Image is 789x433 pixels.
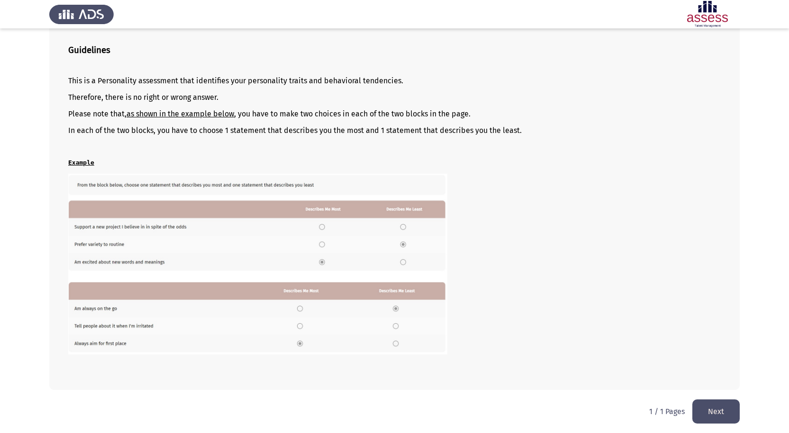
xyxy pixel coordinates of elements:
[49,1,114,27] img: Assess Talent Management logo
[68,76,721,85] p: This is a Personality assessment that identifies your personality traits and behavioral tendencies.
[68,174,447,354] img: QURTIE9DTSBFTi5qcGcxNjM2MDE0NDQzNTMw.jpg
[68,45,110,55] b: Guidelines
[68,126,721,135] p: In each of the two blocks, you have to choose 1 statement that describes you the most and 1 state...
[68,93,721,102] p: Therefore, there is no right or wrong answer.
[649,407,685,416] p: 1 / 1 Pages
[692,399,740,424] button: load next page
[127,109,234,118] u: as shown in the example below
[675,1,740,27] img: Assessment logo of OCM R1 ASSESS
[68,159,94,166] u: Example
[68,109,721,118] p: Please note that, , you have to make two choices in each of the two blocks in the page.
